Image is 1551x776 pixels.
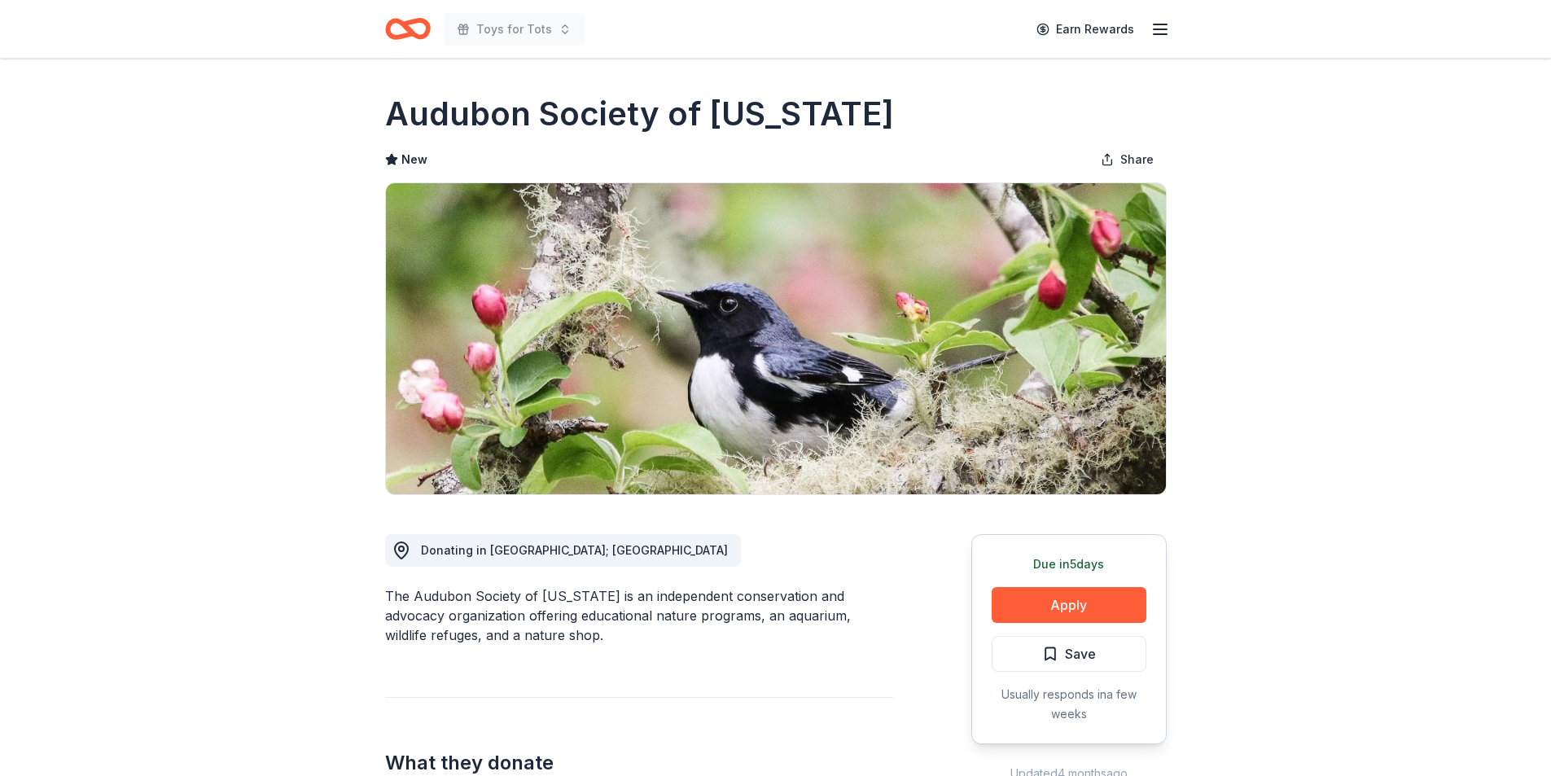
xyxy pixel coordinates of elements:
button: Save [992,636,1146,672]
button: Apply [992,587,1146,623]
span: Share [1120,150,1154,169]
span: New [401,150,427,169]
a: Earn Rewards [1027,15,1144,44]
div: The Audubon Society of [US_STATE] is an independent conservation and advocacy organization offeri... [385,586,893,645]
div: Due in 5 days [992,555,1146,574]
h1: Audubon Society of [US_STATE] [385,91,894,137]
div: Usually responds in a few weeks [992,685,1146,724]
span: Save [1065,643,1096,664]
a: Home [385,10,431,48]
h2: What they donate [385,750,893,776]
button: Toys for Tots [444,13,585,46]
button: Share [1088,143,1167,176]
span: Donating in [GEOGRAPHIC_DATA]; [GEOGRAPHIC_DATA] [421,543,728,557]
img: Image for Audubon Society of Rhode Island [386,183,1166,494]
span: Toys for Tots [476,20,552,39]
